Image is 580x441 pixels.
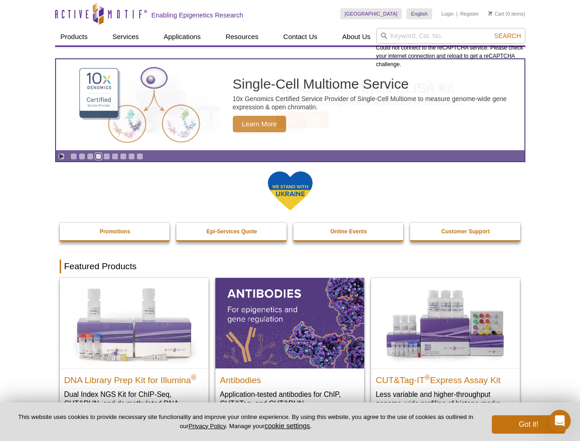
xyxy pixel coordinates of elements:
[120,153,127,160] a: Go to slide 7
[494,32,521,40] span: Search
[265,422,310,430] button: cookie settings
[128,153,135,160] a: Go to slide 8
[107,28,145,45] a: Services
[441,11,454,17] a: Login
[215,278,364,368] img: All Antibodies
[376,390,515,408] p: Less variable and higher-throughput genome-wide profiling of histone marks​.
[60,278,208,368] img: DNA Library Prep Kit for Illumina
[158,28,206,45] a: Applications
[136,153,143,160] a: Go to slide 9
[376,28,525,68] div: Could not connect to the reCAPTCHA service. Please check your internet connection and reload to g...
[60,260,521,273] h2: Featured Products
[207,228,257,235] strong: Epi-Services Quote
[278,28,323,45] a: Contact Us
[441,228,490,235] strong: Customer Support
[191,373,197,381] sup: ®
[456,8,458,19] li: |
[64,390,204,418] p: Dual Index NGS Kit for ChIP-Seq, CUT&RUN, and ds methylated DNA assays.
[58,153,65,160] a: Toggle autoplay
[376,371,515,385] h2: CUT&Tag-IT Express Assay Kit
[376,28,525,44] input: Keyword, Cat. No.
[330,228,367,235] strong: Online Events
[60,223,171,240] a: Promotions
[491,32,524,40] button: Search
[488,11,504,17] a: Cart
[340,8,402,19] a: [GEOGRAPHIC_DATA]
[64,371,204,385] h2: DNA Library Prep Kit for Illumina
[371,278,520,417] a: CUT&Tag-IT® Express Assay Kit CUT&Tag-IT®Express Assay Kit Less variable and higher-throughput ge...
[55,28,93,45] a: Products
[492,415,565,434] button: Got it!
[337,28,376,45] a: About Us
[410,223,521,240] a: Customer Support
[460,11,479,17] a: Register
[103,153,110,160] a: Go to slide 5
[215,278,364,417] a: All Antibodies Antibodies Application-tested antibodies for ChIP, CUT&Tag, and CUT&RUN.
[112,153,118,160] a: Go to slide 6
[293,223,405,240] a: Online Events
[220,390,360,408] p: Application-tested antibodies for ChIP, CUT&Tag, and CUT&RUN.
[95,153,102,160] a: Go to slide 4
[100,228,130,235] strong: Promotions
[70,153,77,160] a: Go to slide 1
[549,410,571,432] iframe: Intercom live chat
[152,11,243,19] h2: Enabling Epigenetics Research
[425,373,430,381] sup: ®
[188,423,225,430] a: Privacy Policy
[220,28,264,45] a: Resources
[15,413,477,430] p: This website uses cookies to provide necessary site functionality and improve your online experie...
[488,8,525,19] li: (0 items)
[87,153,94,160] a: Go to slide 3
[220,371,360,385] h2: Antibodies
[371,278,520,368] img: CUT&Tag-IT® Express Assay Kit
[79,153,85,160] a: Go to slide 2
[488,11,492,16] img: Your Cart
[176,223,287,240] a: Epi-Services Quote
[60,278,208,426] a: DNA Library Prep Kit for Illumina DNA Library Prep Kit for Illumina® Dual Index NGS Kit for ChIP-...
[406,8,432,19] a: English
[267,170,313,211] img: We Stand With Ukraine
